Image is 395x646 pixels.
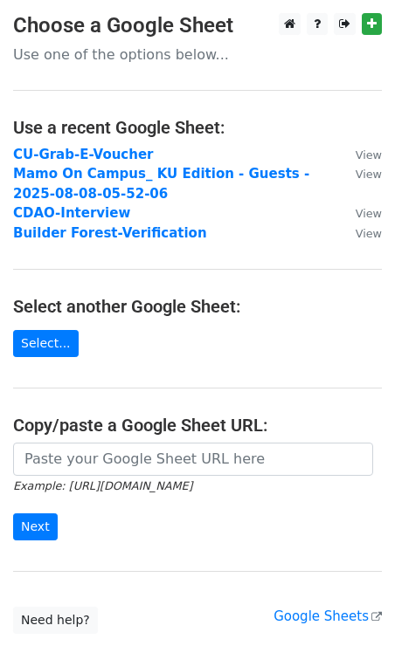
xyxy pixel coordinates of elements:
[356,207,382,220] small: View
[13,443,373,476] input: Paste your Google Sheet URL here
[338,205,382,221] a: View
[13,415,382,436] h4: Copy/paste a Google Sheet URL:
[13,330,79,357] a: Select...
[13,45,382,64] p: Use one of the options below...
[13,607,98,634] a: Need help?
[13,225,207,241] a: Builder Forest-Verification
[338,225,382,241] a: View
[356,148,382,161] small: View
[13,147,154,162] a: CU-Grab-E-Voucher
[13,513,58,540] input: Next
[338,147,382,162] a: View
[13,166,309,202] a: Mamo On Campus_ KU Edition - Guests - 2025-08-08-05-52-06
[13,117,382,138] h4: Use a recent Google Sheet:
[356,168,382,181] small: View
[356,227,382,240] small: View
[13,205,130,221] a: CDAO-Interview
[274,608,382,624] a: Google Sheets
[13,13,382,38] h3: Choose a Google Sheet
[13,296,382,317] h4: Select another Google Sheet:
[338,166,382,182] a: View
[13,479,192,492] small: Example: [URL][DOMAIN_NAME]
